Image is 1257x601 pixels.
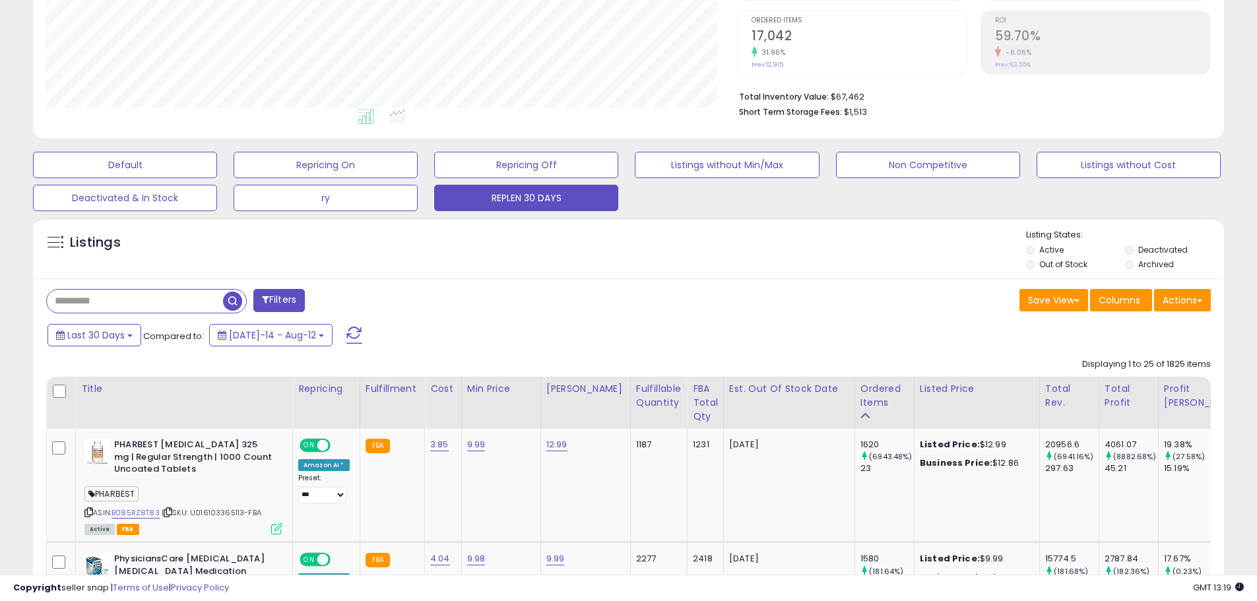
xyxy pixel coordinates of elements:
button: Filters [253,289,305,312]
div: 1231 [693,439,713,451]
button: Last 30 Days [48,324,141,346]
div: 19.38% [1164,439,1248,451]
li: $67,462 [739,88,1201,104]
span: OFF [329,440,350,451]
a: 9.99 [467,438,486,451]
button: Repricing On [234,152,418,178]
div: $12.99 [920,439,1029,451]
div: Preset: [298,474,350,503]
span: PHARBEST [84,486,139,501]
div: Ordered Items [860,382,909,410]
div: 15.19% [1164,462,1248,474]
div: Est. Out Of Stock Date [729,382,849,396]
div: seller snap | | [13,582,229,594]
a: 9.99 [546,552,565,565]
button: Non Competitive [836,152,1020,178]
p: [DATE] [729,439,845,451]
span: $1,513 [844,106,867,118]
small: FBA [366,553,390,567]
button: Deactivated & In Stock [33,185,217,211]
button: Listings without Cost [1037,152,1221,178]
div: Displaying 1 to 25 of 1825 items [1082,358,1211,371]
div: 4061.07 [1105,439,1158,451]
div: Fulfillment [366,382,419,396]
div: 297.63 [1045,462,1099,474]
div: 23 [860,462,914,474]
span: All listings currently available for purchase on Amazon [84,524,115,535]
b: Business Price: [920,457,992,469]
small: FBA [366,439,390,453]
img: 514g4W1AOcL._SL40_.jpg [84,553,111,579]
a: Privacy Policy [171,581,229,594]
button: Save View [1019,289,1088,311]
button: Listings without Min/Max [635,152,819,178]
button: Default [33,152,217,178]
small: Prev: 63.55% [995,61,1031,69]
span: OFF [329,554,350,565]
small: Prev: 12,915 [752,61,783,69]
div: $12.86 [920,457,1029,469]
div: Repricing [298,382,354,396]
label: Deactivated [1138,244,1188,255]
div: 15774.5 [1045,553,1099,565]
h2: 17,042 [752,28,967,46]
a: Terms of Use [113,581,169,594]
div: $9.99 [920,553,1029,565]
a: B085RZ8T83 [112,507,160,519]
span: Ordered Items [752,17,967,24]
div: 17.67% [1164,553,1248,565]
b: PHARBEST [MEDICAL_DATA] 325 mg | Regular Strength | 1000 Count Uncoated Tablets [114,439,274,479]
span: Last 30 Days [67,329,125,342]
strong: Copyright [13,581,61,594]
span: ON [301,440,317,451]
a: 9.98 [467,552,486,565]
label: Archived [1138,259,1174,270]
button: REPLEN 30 DAYS [434,185,618,211]
button: ry [234,185,418,211]
div: Title [81,382,287,396]
b: Short Term Storage Fees: [739,106,842,117]
b: Listed Price: [920,438,980,451]
p: Listing States: [1026,229,1224,241]
div: Total Profit [1105,382,1153,410]
div: Fulfillable Quantity [636,382,682,410]
small: 31.96% [757,47,785,57]
button: [DATE]-14 - Aug-12 [209,324,333,346]
span: Columns [1099,294,1140,307]
div: FBA Total Qty [693,382,718,424]
h2: 59.70% [995,28,1210,46]
a: 3.85 [430,438,449,451]
div: Min Price [467,382,535,396]
label: Out of Stock [1039,259,1087,270]
small: (6943.48%) [869,451,913,462]
span: 2025-09-12 13:19 GMT [1193,581,1244,594]
a: 12.99 [546,438,567,451]
p: [DATE] [729,553,845,565]
h5: Listings [70,234,121,252]
div: [PERSON_NAME] [546,382,625,396]
b: Listed Price: [920,552,980,565]
button: Actions [1154,289,1211,311]
a: 4.04 [430,552,450,565]
small: (8882.68%) [1113,451,1157,462]
div: Total Rev. [1045,382,1093,410]
small: (27.58%) [1173,451,1205,462]
div: 45.21 [1105,462,1158,474]
div: Profit [PERSON_NAME] [1164,382,1242,410]
button: Columns [1090,289,1152,311]
div: 2787.84 [1105,553,1158,565]
div: Amazon AI * [298,459,350,471]
span: FBA [117,524,139,535]
div: 2277 [636,553,677,565]
span: ROI [995,17,1210,24]
div: Cost [430,382,456,396]
span: ON [301,554,317,565]
span: | SKU: U016103365113-FBA [162,507,261,518]
div: 20956.6 [1045,439,1099,451]
div: 1620 [860,439,914,451]
div: 2418 [693,553,713,565]
button: Repricing Off [434,152,618,178]
div: ASIN: [84,439,282,533]
small: -6.06% [1001,47,1031,57]
b: Total Inventory Value: [739,91,829,102]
